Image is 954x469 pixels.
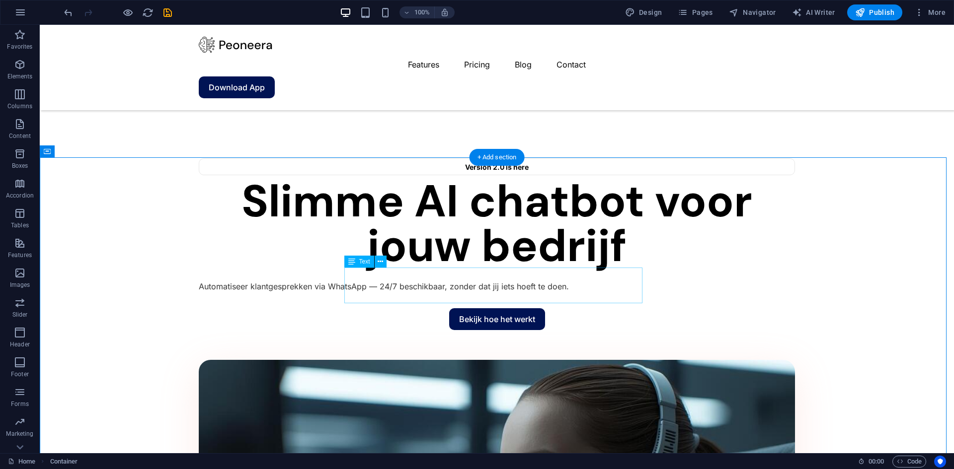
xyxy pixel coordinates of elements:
[11,370,29,378] p: Footer
[869,456,884,468] span: 00 00
[161,6,173,18] button: save
[12,311,28,319] p: Slider
[875,458,877,465] span: :
[910,4,950,20] button: More
[50,456,78,468] nav: breadcrumb
[792,7,835,17] span: AI Writer
[50,456,78,468] span: Click to select. Double-click to edit
[12,162,28,170] p: Boxes
[934,456,946,468] button: Usercentrics
[63,7,74,18] i: Undo: Change text (Ctrl+Z)
[847,4,902,20] button: Publish
[8,456,35,468] a: Click to cancel selection. Double-click to open Pages
[162,7,173,18] i: Save (Ctrl+S)
[122,6,134,18] button: Click here to leave preview mode and continue editing
[9,132,31,140] p: Content
[10,340,30,348] p: Header
[6,430,33,438] p: Marketing
[625,7,662,17] span: Design
[359,259,370,265] span: Text
[674,4,716,20] button: Pages
[621,4,666,20] button: Design
[678,7,713,17] span: Pages
[725,4,780,20] button: Navigator
[7,72,33,80] p: Elements
[399,6,435,18] button: 100%
[788,4,839,20] button: AI Writer
[7,43,32,51] p: Favorites
[729,7,776,17] span: Navigator
[62,6,74,18] button: undo
[914,7,946,17] span: More
[10,281,30,289] p: Images
[142,6,154,18] button: reload
[8,251,32,259] p: Features
[7,102,32,110] p: Columns
[858,456,884,468] h6: Session time
[142,7,154,18] i: Reload page
[621,4,666,20] div: Design (Ctrl+Alt+Y)
[11,221,29,229] p: Tables
[855,7,894,17] span: Publish
[440,8,449,17] i: On resize automatically adjust zoom level to fit chosen device.
[470,149,525,166] div: + Add section
[11,400,29,408] p: Forms
[414,6,430,18] h6: 100%
[6,192,34,200] p: Accordion
[892,456,926,468] button: Code
[897,456,922,468] span: Code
